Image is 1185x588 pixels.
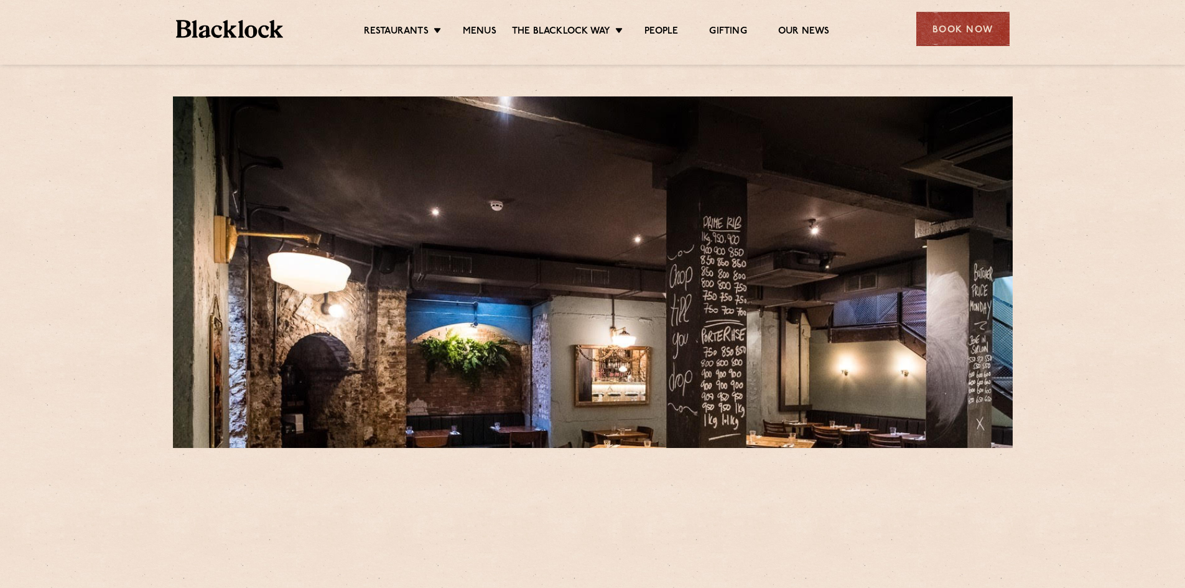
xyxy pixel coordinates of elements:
[644,26,678,39] a: People
[364,26,429,39] a: Restaurants
[778,26,830,39] a: Our News
[916,12,1010,46] div: Book Now
[463,26,496,39] a: Menus
[512,26,610,39] a: The Blacklock Way
[709,26,746,39] a: Gifting
[176,20,284,38] img: BL_Textured_Logo-footer-cropped.svg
